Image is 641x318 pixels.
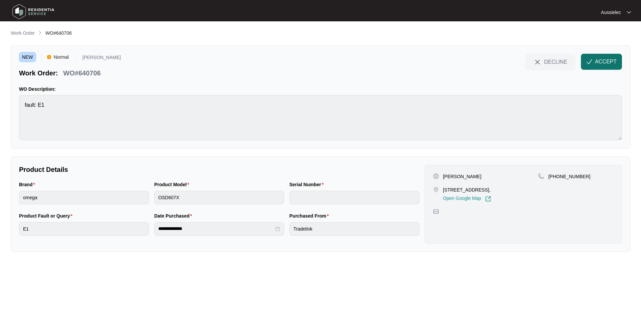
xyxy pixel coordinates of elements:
span: WO#640706 [45,30,72,36]
button: close-IconDECLINE [525,54,576,70]
p: [STREET_ADDRESS], [443,187,491,193]
label: Product Fault or Query [19,213,75,219]
span: DECLINE [544,58,567,65]
p: [PERSON_NAME] [82,55,121,62]
input: Product Fault or Query [19,222,149,236]
img: map-pin [433,187,439,193]
p: Product Details [19,165,419,174]
label: Date Purchased [154,213,195,219]
label: Purchased From [289,213,332,219]
p: Work Order: [19,68,58,78]
span: ACCEPT [595,58,617,66]
textarea: fault: E1 [19,95,622,140]
img: Link-External [485,196,491,202]
img: user-pin [433,173,439,179]
input: Purchased From [289,222,419,236]
img: close-Icon [533,58,542,66]
img: check-Icon [586,59,592,65]
span: Normal [51,52,71,62]
p: WO Description: [19,86,622,92]
input: Date Purchased [158,225,274,232]
img: residentia service logo [10,2,57,22]
img: map-pin [433,209,439,215]
label: Brand [19,181,38,188]
span: NEW [19,52,36,62]
p: Work Order [11,30,35,36]
p: Aussielec [601,9,621,16]
a: Open Google Map [443,196,491,202]
img: map-pin [538,173,544,179]
input: Serial Number [289,191,419,204]
a: Work Order [9,30,36,37]
input: Product Model [154,191,284,204]
label: Serial Number [289,181,326,188]
img: dropdown arrow [627,11,631,14]
p: WO#640706 [63,68,100,78]
img: chevron-right [37,30,43,35]
label: Product Model [154,181,192,188]
p: [PHONE_NUMBER] [548,173,590,180]
input: Brand [19,191,149,204]
button: check-IconACCEPT [581,54,622,70]
p: [PERSON_NAME] [443,173,481,180]
img: Vercel Logo [47,55,51,59]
